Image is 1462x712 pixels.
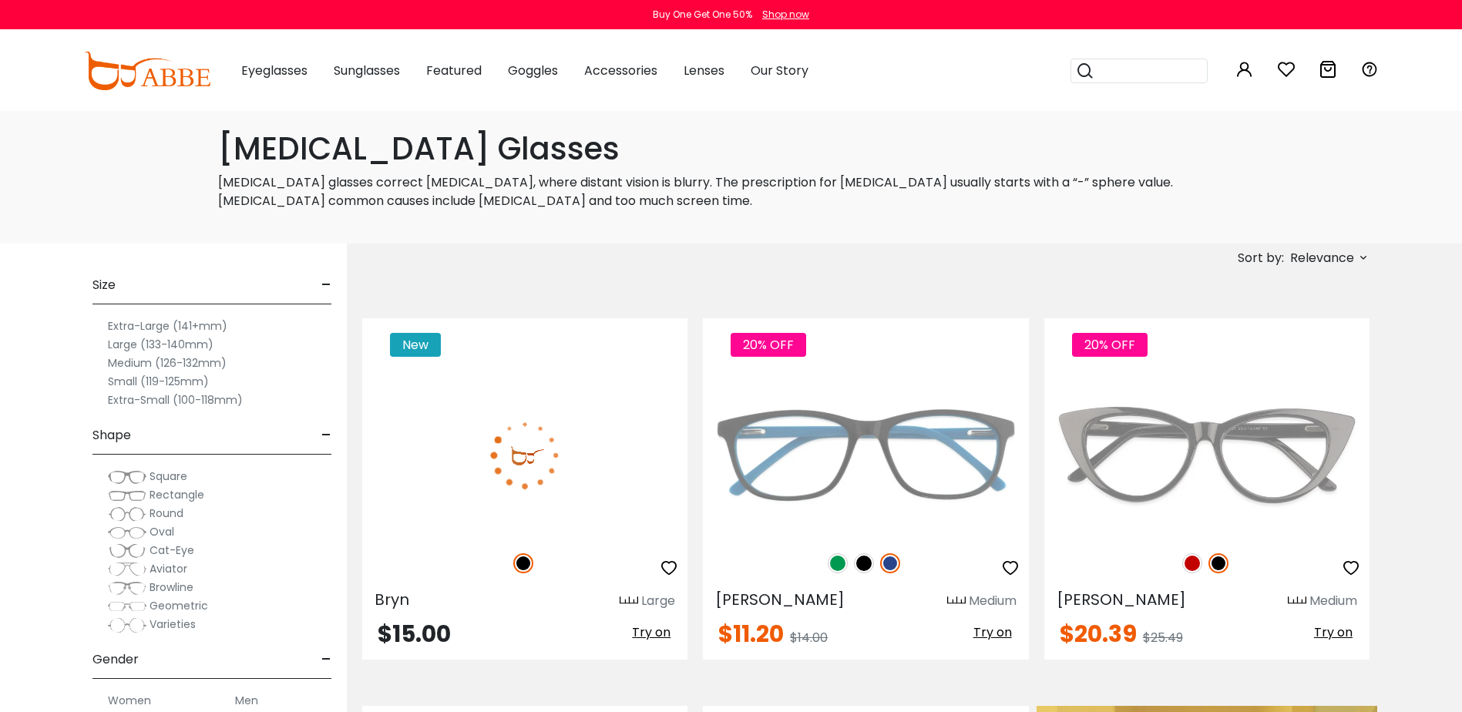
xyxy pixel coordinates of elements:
[641,592,675,610] div: Large
[390,333,441,357] span: New
[108,506,146,522] img: Round.png
[1143,629,1183,647] span: $25.49
[1290,244,1354,272] span: Relevance
[362,374,687,536] img: Black Bryn - Acetate ,Universal Bridge Fit
[762,8,809,22] div: Shop now
[218,130,1245,167] h1: [MEDICAL_DATA] Glasses
[150,561,187,576] span: Aviator
[321,417,331,454] span: -
[150,616,196,632] span: Varieties
[1044,374,1370,536] img: Black Nora - Acetate ,Universal Bridge Fit
[513,553,533,573] img: Black
[92,267,116,304] span: Size
[1238,249,1284,267] span: Sort by:
[241,62,308,79] span: Eyeglasses
[880,553,900,573] img: Blue
[235,691,258,710] label: Men
[751,62,808,79] span: Our Story
[755,8,809,21] a: Shop now
[92,417,131,454] span: Shape
[684,62,724,79] span: Lenses
[150,469,187,484] span: Square
[108,562,146,577] img: Aviator.png
[150,542,194,558] span: Cat-Eye
[108,580,146,596] img: Browline.png
[321,641,331,678] span: -
[150,579,193,595] span: Browline
[1182,553,1202,573] img: Red
[1208,553,1228,573] img: Black
[1288,596,1306,607] img: size ruler
[108,599,146,614] img: Geometric.png
[108,617,146,633] img: Varieties.png
[1314,623,1353,641] span: Try on
[1309,592,1357,610] div: Medium
[108,335,213,354] label: Large (133-140mm)
[790,629,828,647] span: $14.00
[150,505,183,521] span: Round
[108,525,146,540] img: Oval.png
[584,62,657,79] span: Accessories
[973,623,1012,641] span: Try on
[108,354,227,372] label: Medium (126-132mm)
[150,524,174,539] span: Oval
[947,596,966,607] img: size ruler
[108,469,146,485] img: Square.png
[92,641,139,678] span: Gender
[969,623,1017,643] button: Try on
[508,62,558,79] span: Goggles
[1057,589,1186,610] span: [PERSON_NAME]
[426,62,482,79] span: Featured
[718,617,784,650] span: $11.20
[1060,617,1137,650] span: $20.39
[627,623,675,643] button: Try on
[378,617,451,650] span: $15.00
[218,173,1245,210] p: [MEDICAL_DATA] glasses correct [MEDICAL_DATA], where distant vision is blurry. The prescription f...
[108,691,151,710] label: Women
[108,391,243,409] label: Extra-Small (100-118mm)
[969,592,1017,610] div: Medium
[715,589,845,610] span: [PERSON_NAME]
[150,598,208,613] span: Geometric
[321,267,331,304] span: -
[108,488,146,503] img: Rectangle.png
[84,52,210,90] img: abbeglasses.com
[108,543,146,559] img: Cat-Eye.png
[108,317,227,335] label: Extra-Large (141+mm)
[854,553,874,573] img: Black
[375,589,409,610] span: Bryn
[703,374,1028,536] img: Blue Machovec - Acetate ,Universal Bridge Fit
[108,372,209,391] label: Small (119-125mm)
[731,333,806,357] span: 20% OFF
[1072,333,1148,357] span: 20% OFF
[620,596,638,607] img: size ruler
[1309,623,1357,643] button: Try on
[828,553,848,573] img: Green
[632,623,671,641] span: Try on
[150,487,204,502] span: Rectangle
[334,62,400,79] span: Sunglasses
[653,8,752,22] div: Buy One Get One 50%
